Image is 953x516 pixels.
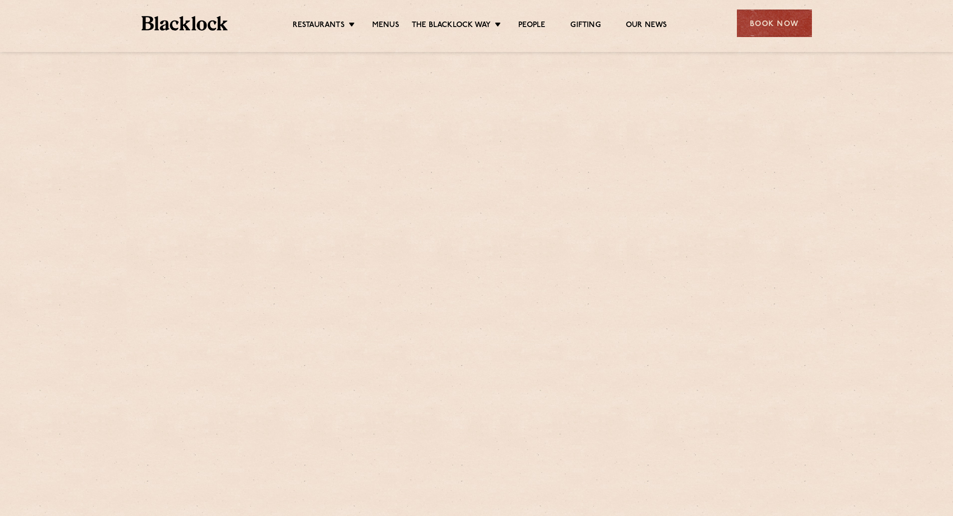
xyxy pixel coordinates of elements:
[372,21,399,32] a: Menus
[412,21,491,32] a: The Blacklock Way
[142,16,228,31] img: BL_Textured_Logo-footer-cropped.svg
[626,21,667,32] a: Our News
[570,21,600,32] a: Gifting
[293,21,345,32] a: Restaurants
[737,10,812,37] div: Book Now
[518,21,545,32] a: People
